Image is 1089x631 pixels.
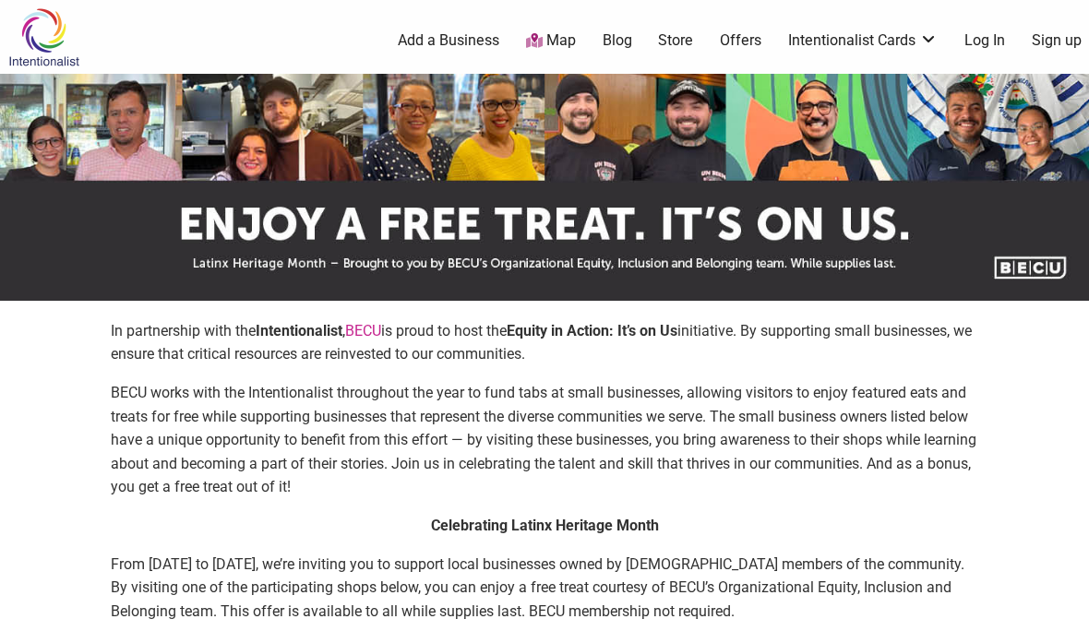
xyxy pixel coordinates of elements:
[603,30,632,51] a: Blog
[507,322,677,339] strong: Equity in Action: It’s on Us
[256,322,342,339] strong: Intentionalist
[111,319,978,366] p: In partnership with the , is proud to host the initiative. By supporting small businesses, we ens...
[964,30,1005,51] a: Log In
[658,30,693,51] a: Store
[345,322,381,339] a: BECU
[111,381,978,499] p: BECU works with the Intentionalist throughout the year to fund tabs at small businesses, allowing...
[788,30,938,51] a: Intentionalist Cards
[526,30,576,52] a: Map
[111,553,978,624] p: From [DATE] to [DATE], we’re inviting you to support local businesses owned by [DEMOGRAPHIC_DATA]...
[1032,30,1082,51] a: Sign up
[720,30,761,51] a: Offers
[431,517,659,534] strong: Celebrating Latinx Heritage Month
[398,30,499,51] a: Add a Business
